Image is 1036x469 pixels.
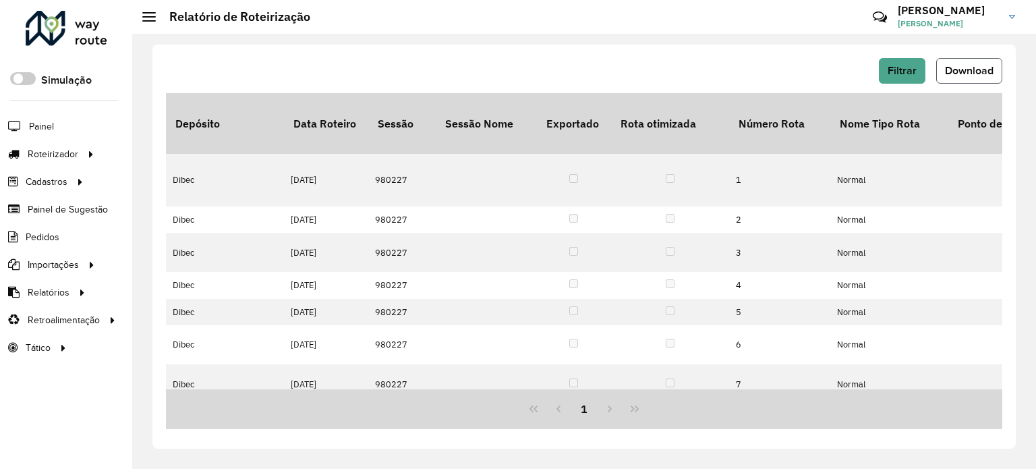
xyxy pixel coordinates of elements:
span: Roteirizador [28,147,78,161]
td: [DATE] [284,272,368,298]
td: Dibec [166,325,284,364]
td: Normal [830,325,948,364]
th: Exportado [537,93,611,154]
td: 980227 [368,206,436,233]
td: [DATE] [284,206,368,233]
span: Tático [26,341,51,355]
h3: [PERSON_NAME] [898,4,999,17]
td: 6 [729,325,830,364]
td: Dibec [166,154,284,206]
span: Importações [28,258,79,272]
td: Normal [830,272,948,298]
h2: Relatório de Roteirização [156,9,310,24]
span: Filtrar [888,65,917,76]
td: Dibec [166,272,284,298]
th: Rota otimizada [611,93,729,154]
td: 980227 [368,233,436,272]
td: Dibec [166,364,284,404]
th: Sessão [368,93,436,154]
span: Pedidos [26,230,59,244]
a: Contato Rápido [865,3,894,32]
td: Dibec [166,299,284,325]
span: Painel de Sugestão [28,202,108,217]
button: 1 [571,396,597,422]
td: Normal [830,364,948,404]
td: 980227 [368,325,436,364]
td: 980227 [368,299,436,325]
td: 4 [729,272,830,298]
button: Download [936,58,1002,84]
span: Retroalimentação [28,313,100,327]
td: 7 [729,364,830,404]
th: Depósito [166,93,284,154]
td: Normal [830,299,948,325]
td: 2 [729,206,830,233]
th: Data Roteiro [284,93,368,154]
th: Nome Tipo Rota [830,93,948,154]
td: [DATE] [284,233,368,272]
td: 5 [729,299,830,325]
td: [DATE] [284,299,368,325]
button: Filtrar [879,58,925,84]
span: Cadastros [26,175,67,189]
td: 980227 [368,272,436,298]
td: Dibec [166,233,284,272]
td: [DATE] [284,364,368,404]
span: Relatórios [28,285,69,300]
td: 3 [729,233,830,272]
th: Sessão Nome [436,93,537,154]
span: Download [945,65,994,76]
td: 980227 [368,154,436,206]
td: 1 [729,154,830,206]
td: Dibec [166,206,284,233]
td: Normal [830,233,948,272]
td: Normal [830,154,948,206]
td: 980227 [368,364,436,404]
td: [DATE] [284,325,368,364]
span: Painel [29,119,54,134]
td: [DATE] [284,154,368,206]
th: Número Rota [729,93,830,154]
span: [PERSON_NAME] [898,18,999,30]
label: Simulação [41,72,92,88]
td: Normal [830,206,948,233]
